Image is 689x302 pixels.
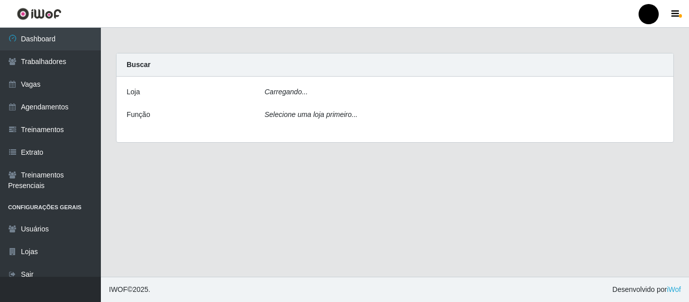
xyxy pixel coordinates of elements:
label: Loja [127,87,140,97]
span: © 2025 . [109,284,150,295]
a: iWof [667,285,681,293]
span: IWOF [109,285,128,293]
span: Desenvolvido por [612,284,681,295]
i: Selecione uma loja primeiro... [265,110,358,118]
i: Carregando... [265,88,308,96]
label: Função [127,109,150,120]
strong: Buscar [127,61,150,69]
img: CoreUI Logo [17,8,62,20]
